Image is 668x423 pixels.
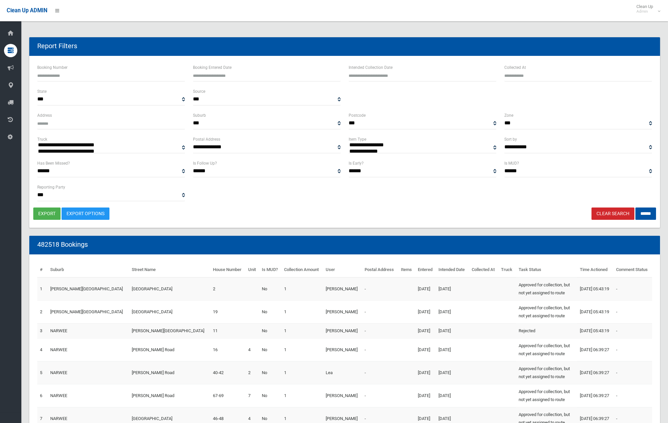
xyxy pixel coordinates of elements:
th: Unit [246,262,259,277]
td: Approved for collection, but not yet assigned to route [516,300,578,323]
a: 7 [40,416,42,421]
td: [DATE] [436,277,469,301]
a: 2 [40,309,42,314]
td: [DATE] [415,338,436,361]
th: Truck [498,262,516,277]
small: Admin [636,9,653,14]
td: [DATE] [436,338,469,361]
td: 1 [281,361,323,384]
td: - [362,300,398,323]
td: No [259,384,281,407]
td: 1 [281,384,323,407]
td: - [362,277,398,301]
td: 1 [281,300,323,323]
label: Booking Entered Date [193,64,232,71]
td: 7 [246,384,259,407]
td: [PERSON_NAME] Road [129,338,210,361]
th: Comment Status [613,262,652,277]
th: Street Name [129,262,210,277]
th: Task Status [516,262,578,277]
td: No [259,323,281,338]
td: 40-42 [210,361,246,384]
td: [PERSON_NAME] [323,323,362,338]
label: Item Type [349,136,366,143]
td: [DATE] [436,323,469,338]
td: [DATE] 06:39:27 [577,361,613,384]
td: Approved for collection, but not yet assigned to route [516,338,578,361]
td: - [362,361,398,384]
td: 4 [246,338,259,361]
td: 1 [281,277,323,301]
td: [GEOGRAPHIC_DATA] [129,277,210,301]
td: - [362,323,398,338]
td: NARWEE [48,384,129,407]
th: Time Actioned [577,262,613,277]
td: 67-69 [210,384,246,407]
a: 1 [40,286,42,291]
td: [PERSON_NAME] [323,384,362,407]
th: # [37,262,48,277]
label: Address [37,112,52,119]
td: - [613,384,652,407]
td: [DATE] [415,323,436,338]
td: No [259,277,281,301]
td: - [613,361,652,384]
td: 1 [281,338,323,361]
td: [DATE] [436,300,469,323]
td: [DATE] 05:43:19 [577,300,613,323]
td: No [259,300,281,323]
th: Suburb [48,262,129,277]
td: [PERSON_NAME] [323,277,362,301]
th: Entered [415,262,436,277]
td: No [259,338,281,361]
th: Collected At [469,262,499,277]
th: User [323,262,362,277]
a: 4 [40,347,42,352]
td: 16 [210,338,246,361]
label: Booking Number [37,64,68,71]
td: - [613,300,652,323]
td: - [362,384,398,407]
td: [PERSON_NAME][GEOGRAPHIC_DATA] [48,277,129,301]
a: Export Options [62,208,109,220]
td: 11 [210,323,246,338]
th: Intended Date [436,262,469,277]
td: NARWEE [48,338,129,361]
th: Postal Address [362,262,398,277]
label: Collected At [504,64,526,71]
td: - [613,338,652,361]
th: Items [398,262,415,277]
td: [DATE] [436,361,469,384]
th: House Number [210,262,246,277]
th: Is MUD? [259,262,281,277]
td: - [613,323,652,338]
header: 482518 Bookings [29,238,96,251]
td: [DATE] 05:43:19 [577,323,613,338]
td: [GEOGRAPHIC_DATA] [129,300,210,323]
td: Lea [323,361,362,384]
td: [DATE] 06:39:27 [577,338,613,361]
td: [DATE] [415,300,436,323]
label: Truck [37,136,47,143]
td: Approved for collection, but not yet assigned to route [516,277,578,301]
td: [DATE] 06:39:27 [577,384,613,407]
td: Approved for collection, but not yet assigned to route [516,384,578,407]
td: Approved for collection, but not yet assigned to route [516,361,578,384]
td: [DATE] 05:43:19 [577,277,613,301]
a: 6 [40,393,42,398]
td: [DATE] [415,361,436,384]
span: Clean Up [633,4,660,14]
td: [PERSON_NAME] [323,300,362,323]
td: Rejected [516,323,578,338]
th: Collection Amount [281,262,323,277]
td: 1 [281,323,323,338]
td: [PERSON_NAME] Road [129,384,210,407]
a: Clear Search [591,208,634,220]
header: Report Filters [29,40,85,53]
td: [PERSON_NAME][GEOGRAPHIC_DATA] [48,300,129,323]
td: 19 [210,300,246,323]
td: 2 [246,361,259,384]
td: [PERSON_NAME][GEOGRAPHIC_DATA] [129,323,210,338]
a: 3 [40,328,42,333]
td: - [362,338,398,361]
